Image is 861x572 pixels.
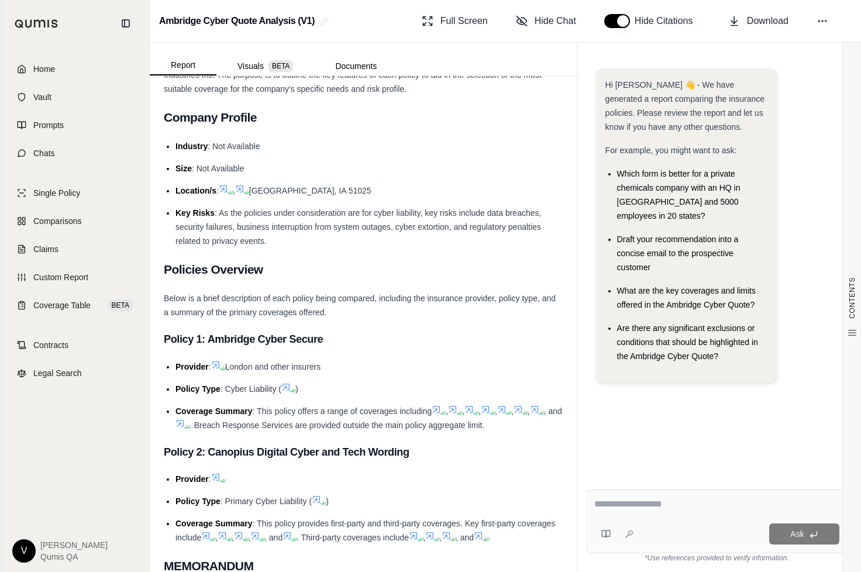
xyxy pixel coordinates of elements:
span: [GEOGRAPHIC_DATA], IA 51025 [249,186,371,195]
a: Single Policy [8,180,142,206]
span: Prompts [33,119,64,131]
span: . Third-party coverages include [297,533,409,542]
span: , and [544,406,562,416]
span: Location/s [175,186,216,195]
button: Documents [314,57,398,75]
span: Draft your recommendation into a concise email to the prospective customer [617,235,739,272]
span: , and [264,533,283,542]
span: BETA [268,60,293,72]
button: Visuals [216,57,314,75]
button: Collapse sidebar [116,14,135,33]
span: Provider [175,362,209,371]
span: BETA [108,299,133,311]
span: Vault [33,91,51,103]
span: . [488,533,490,542]
span: Policy Type [175,384,221,394]
span: Industry [175,142,208,151]
h3: Policy 2: Canopius Digital Cyber and Tech Wording [164,442,563,463]
span: : [209,362,211,371]
span: , [446,406,448,416]
span: : [216,186,219,195]
div: *Use references provided to verify information. [587,553,847,563]
span: Comparisons [33,215,81,227]
span: Contracts [33,339,68,351]
button: Ask [769,523,839,545]
span: : As the policies under consideration are for cyber liability, key risks include data breaches, s... [175,208,541,246]
a: Chats [8,140,142,166]
span: Coverage Summary [175,519,253,528]
button: Hide Chat [511,9,581,33]
span: Download [747,14,788,28]
span: Legal Search [33,367,82,379]
span: , [232,533,234,542]
a: Coverage TableBETA [8,292,142,318]
span: , [215,533,218,542]
button: Download [724,9,793,33]
h3: Policy 1: Ambridge Cyber Secure [164,329,563,350]
span: Home [33,63,55,75]
span: London and other insurers [225,362,321,371]
span: Qumis QA [40,551,108,563]
span: [PERSON_NAME] [40,539,108,551]
span: ) [295,384,298,394]
span: : Cyber Liability ( [221,384,281,394]
span: , [495,406,497,416]
a: Custom Report [8,264,142,290]
span: What are the key coverages and limits offered in the Ambridge Cyber Quote? [617,286,756,309]
a: Comparisons [8,208,142,234]
span: Provider [175,474,209,484]
span: , [511,406,514,416]
span: Coverage Table [33,299,91,311]
a: Contracts [8,332,142,358]
span: Hide Chat [535,14,576,28]
span: : This policy offers a range of coverages including [253,406,432,416]
span: : [209,474,211,484]
span: Claims [33,243,58,255]
span: Custom Report [33,271,88,283]
span: ) [326,497,329,506]
span: , [528,406,530,416]
span: : Not Available [192,164,244,173]
span: , [248,533,250,542]
a: Claims [8,236,142,262]
button: Report [150,56,216,75]
span: . Breach Response Services are provided outside the main policy aggregate limit. [190,421,484,430]
span: Which form is better for a private chemicals company with an HQ in [GEOGRAPHIC_DATA] and 5000 emp... [617,169,741,220]
a: Legal Search [8,360,142,386]
span: Are there any significant exclusions or conditions that should be highlighted in the Ambridge Cyb... [617,323,758,361]
span: For example, you might want to ask: [605,146,737,155]
span: Below is a brief description of each policy being compared, including the insurance provider, pol... [164,294,556,317]
span: , and [456,533,474,542]
a: Home [8,56,142,82]
span: Key Risks [175,208,215,218]
span: : Primary Cyber Liability ( [221,497,312,506]
span: Single Policy [33,187,80,199]
a: Vault [8,84,142,110]
button: Full Screen [417,9,493,33]
span: , [233,186,235,195]
span: : Not Available [208,142,260,151]
h2: Company Profile [164,105,563,130]
span: Size [175,164,192,173]
img: Qumis Logo [15,19,58,28]
span: Chats [33,147,55,159]
span: , [423,533,425,542]
span: Ask [790,529,804,539]
div: V [12,539,36,563]
span: CONTENTS [848,277,857,319]
h2: Ambridge Cyber Quote Analysis (V1) [159,11,315,32]
h2: Policies Overview [164,257,563,282]
span: , [439,533,442,542]
span: : This policy provides first-party and third-party coverages. Key first-party coverages include [175,519,555,542]
span: , [462,406,464,416]
span: Policy Type [175,497,221,506]
a: Prompts [8,112,142,138]
span: Coverage Summary [175,406,253,416]
span: Hi [PERSON_NAME] 👋 - We have generated a report comparing the insurance policies. Please review t... [605,80,764,132]
span: , [478,406,481,416]
span: Full Screen [440,14,488,28]
span: Hide Citations [635,14,700,28]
